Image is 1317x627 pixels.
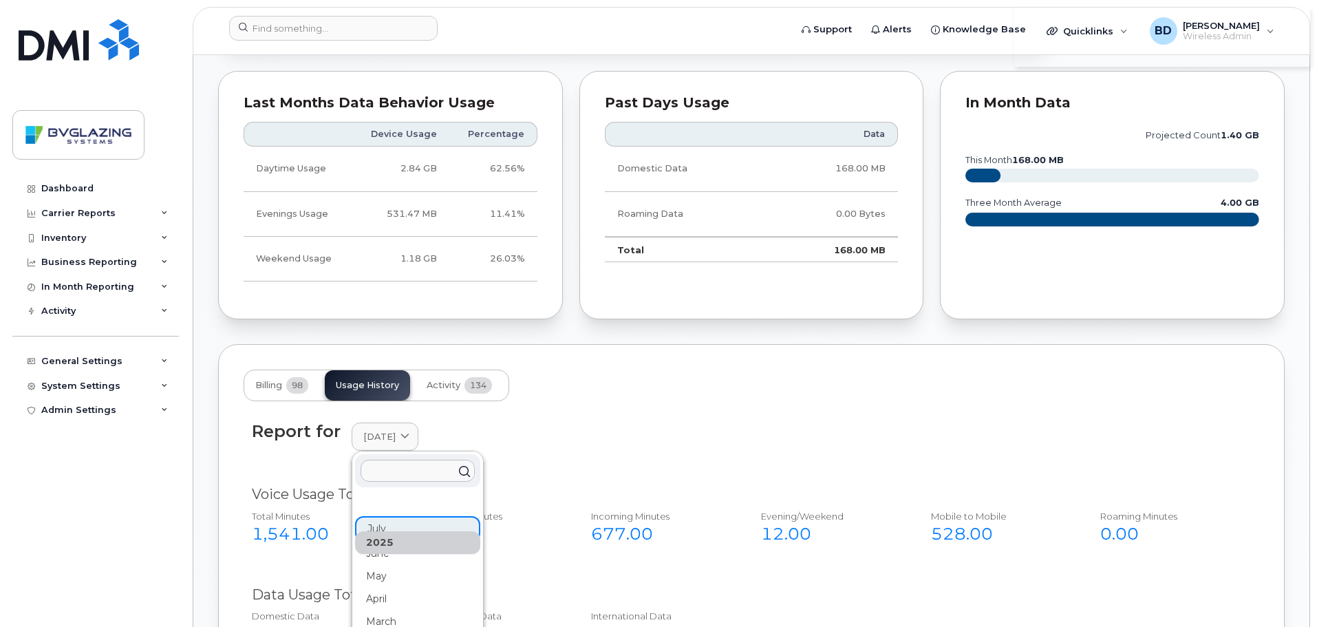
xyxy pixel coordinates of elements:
text: three month average [965,198,1062,208]
a: [DATE] [352,423,418,451]
span: 98 [286,377,308,394]
td: 2.84 GB [352,147,449,191]
text: 4.00 GB [1221,198,1259,208]
div: Last Months Data Behavior Usage [244,96,537,110]
div: Domestic Data [252,610,392,623]
td: 11.41% [449,192,537,237]
text: projected count [1146,130,1259,140]
tspan: 1.40 GB [1221,130,1259,140]
div: Report for [252,422,341,440]
span: Alerts [883,23,912,36]
a: Alerts [861,16,921,43]
div: Data Usage Total $0.00 [252,585,1251,605]
div: Voice Usage Total $0.00 [252,485,1251,504]
span: Knowledge Base [943,23,1026,36]
td: 0.00 Bytes [767,192,898,237]
td: 62.56% [449,147,537,191]
th: Percentage [449,122,537,147]
text: this month [965,155,1064,165]
div: In Month Data [965,96,1259,110]
div: Mobile to Mobile [931,510,1071,523]
div: Outgoing minutes [422,510,561,523]
div: 1,541.00 [252,522,392,546]
th: Device Usage [352,122,449,147]
tr: Friday from 6:00pm to Monday 8:00am [244,237,537,281]
td: 26.03% [449,237,537,281]
div: April [355,588,480,610]
div: May [355,565,480,588]
a: Knowledge Base [921,16,1036,43]
tspan: 168.00 MB [1012,155,1064,165]
td: Domestic Data [605,147,767,191]
div: 677.00 [591,522,731,546]
div: June [355,542,480,565]
div: 12.00 [761,522,901,546]
div: 2025 [355,531,480,554]
div: Total Minutes [252,510,392,523]
div: Incoming Minutes [591,510,731,523]
td: Weekend Usage [244,237,352,281]
span: Billing [255,380,282,391]
div: Past Days Usage [605,96,899,110]
td: 168.00 MB [767,147,898,191]
td: 168.00 MB [767,237,898,263]
div: 324.00 [422,522,561,546]
div: 0.00 [1100,522,1240,546]
tr: Weekdays from 6:00pm to 8:00am [244,192,537,237]
input: Find something... [229,16,438,41]
td: Daytime Usage [244,147,352,191]
div: International Data [591,610,731,623]
td: Evenings Usage [244,192,352,237]
td: 1.18 GB [352,237,449,281]
td: Roaming Data [605,192,767,237]
a: Support [792,16,861,43]
span: Support [813,23,852,36]
div: NA Roaming Data [422,610,561,623]
span: Activity [427,380,460,391]
div: Evening/Weekend [761,510,901,523]
span: 134 [464,377,492,394]
td: 531.47 MB [352,192,449,237]
div: 528.00 [931,522,1071,546]
span: [DATE] [363,430,396,443]
div: Roaming Minutes [1100,510,1240,523]
td: Total [605,237,767,263]
th: Data [767,122,898,147]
